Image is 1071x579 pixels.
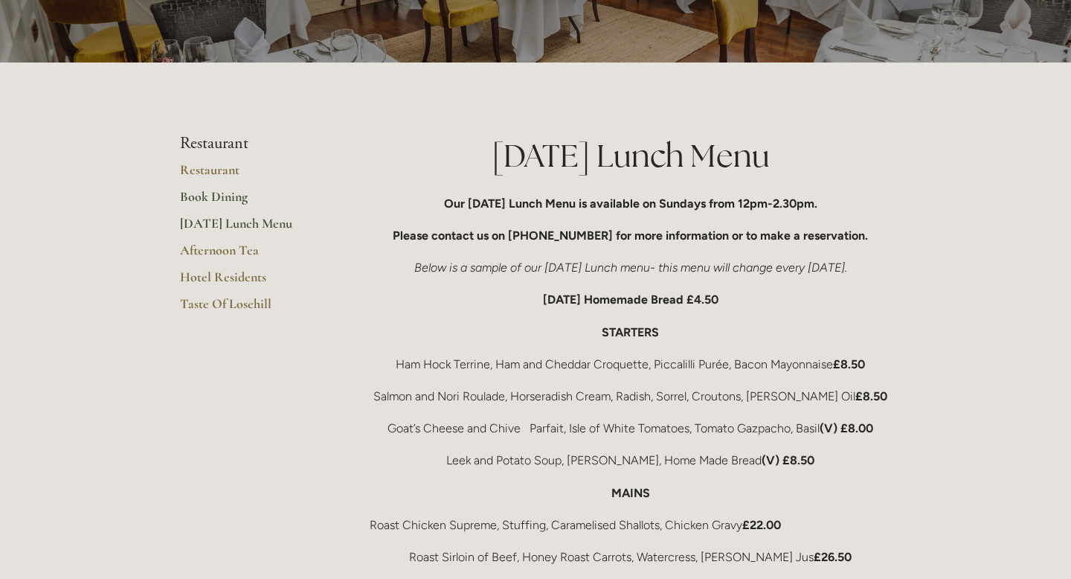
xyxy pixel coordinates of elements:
[180,295,322,322] a: Taste Of Losehill
[814,550,852,564] strong: £26.50
[370,515,891,535] p: Roast Chicken Supreme, Stuffing, Caramelised Shallots, Chicken Gravy
[180,269,322,295] a: Hotel Residents
[180,188,322,215] a: Book Dining
[370,134,891,178] h1: [DATE] Lunch Menu
[180,242,322,269] a: Afternoon Tea
[180,161,322,188] a: Restaurant
[180,134,322,153] li: Restaurant
[370,354,891,374] p: Ham Hock Terrine, Ham and Cheddar Croquette, Piccalilli Purée, Bacon Mayonnaise
[762,453,814,467] strong: (V) £8.50
[833,357,865,371] strong: £8.50
[602,325,659,339] strong: STARTERS
[414,260,847,275] em: Below is a sample of our [DATE] Lunch menu- this menu will change every [DATE].
[611,486,650,500] strong: MAINS
[370,386,891,406] p: Salmon and Nori Roulade, Horseradish Cream, Radish, Sorrel, Croutons, [PERSON_NAME] Oil
[820,421,873,435] strong: (V) £8.00
[370,547,891,567] p: Roast Sirloin of Beef, Honey Roast Carrots, Watercress, [PERSON_NAME] Jus
[543,292,718,307] strong: [DATE] Homemade Bread £4.50
[444,196,817,211] strong: Our [DATE] Lunch Menu is available on Sundays from 12pm-2.30pm.
[742,518,781,532] strong: £22.00
[180,215,322,242] a: [DATE] Lunch Menu
[370,418,891,438] p: Goat’s Cheese and Chive Parfait, Isle of White Tomatoes, Tomato Gazpacho, Basil
[393,228,868,243] strong: Please contact us on [PHONE_NUMBER] for more information or to make a reservation.
[370,450,891,470] p: Leek and Potato Soup, [PERSON_NAME], Home Made Bread
[855,389,887,403] strong: £8.50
